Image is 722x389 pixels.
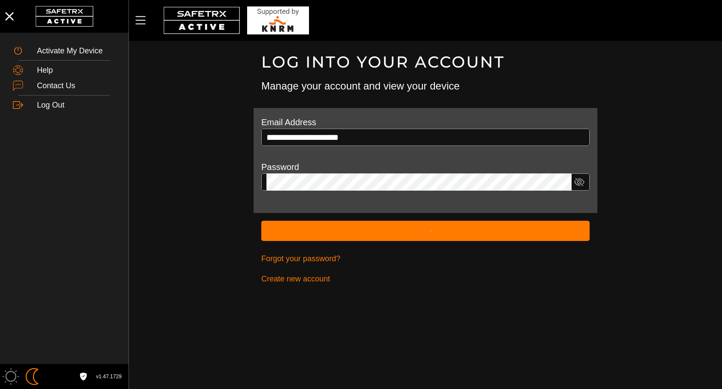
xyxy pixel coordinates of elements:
a: Create new account [261,269,590,289]
img: ModeDark.svg [24,368,41,385]
span: Create new account [261,272,330,286]
div: Activate My Device [37,46,116,56]
span: v1.47.1729 [96,372,122,381]
a: License Agreement [77,373,89,380]
label: Email Address [261,117,316,127]
img: Help.svg [13,65,23,75]
h1: Log into your account [261,52,590,72]
label: Password [261,162,299,172]
h3: Manage your account and view your device [261,79,590,93]
div: Help [37,66,116,75]
span: Forgot your password? [261,252,340,266]
div: Log Out [37,101,116,110]
a: Forgot your password? [261,249,590,269]
button: v1.47.1729 [91,370,127,384]
img: ModeLight.svg [2,368,19,385]
button: Menu [133,11,155,29]
img: RescueLogo.svg [247,6,309,34]
img: ContactUs.svg [13,80,23,91]
div: Contact Us [37,81,116,91]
